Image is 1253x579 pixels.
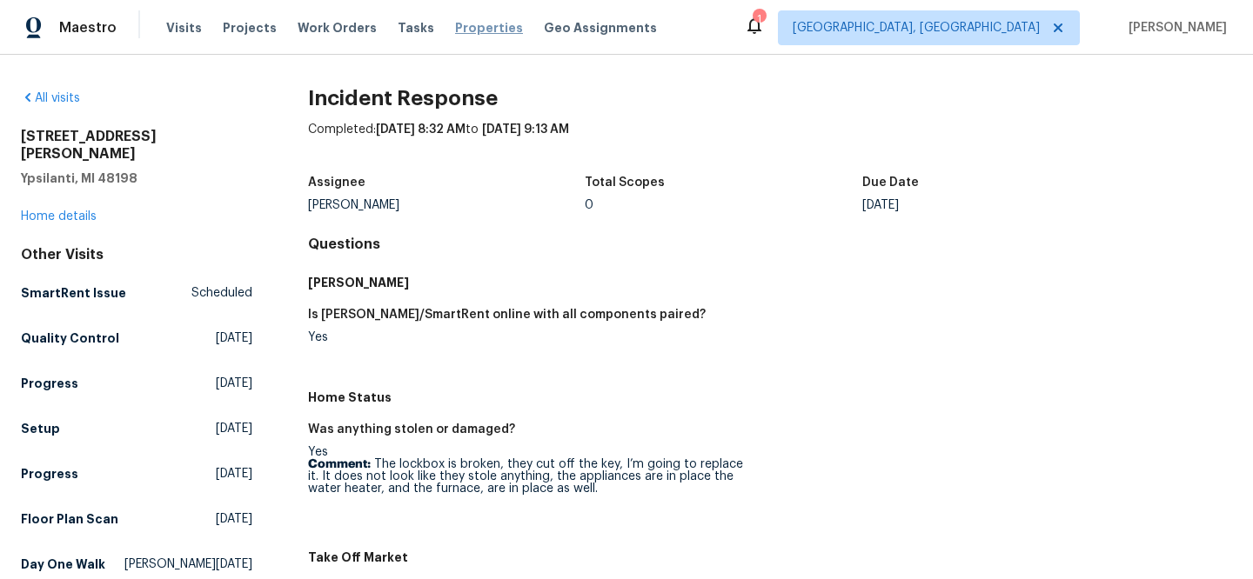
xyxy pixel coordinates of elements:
[166,19,202,37] span: Visits
[585,176,665,189] h5: Total Scopes
[1122,19,1227,37] span: [PERSON_NAME]
[308,549,1232,566] h5: Take Off Market
[482,123,569,136] span: [DATE] 9:13 AM
[308,199,586,211] div: [PERSON_NAME]
[21,556,105,573] h5: Day One Walk
[862,176,919,189] h5: Due Date
[308,446,756,495] div: Yes
[21,465,78,482] h5: Progress
[59,19,117,37] span: Maestro
[376,123,466,136] span: [DATE] 8:32 AM
[308,389,1232,406] h5: Home Status
[21,92,80,104] a: All visits
[862,199,1140,211] div: [DATE]
[21,323,252,354] a: Quality Control[DATE]
[308,236,1232,253] h4: Questions
[21,420,60,437] h5: Setup
[21,329,119,347] h5: Quality Control
[124,556,252,573] span: [PERSON_NAME][DATE]
[298,19,377,37] span: Work Orders
[308,121,1232,166] div: Completed: to
[21,284,126,302] h5: SmartRent Issue
[21,277,252,309] a: SmartRent IssueScheduled
[216,420,252,437] span: [DATE]
[223,19,277,37] span: Projects
[21,375,78,392] h5: Progress
[308,458,756,495] p: The lockbox is broken, they cut off the key, I’m going to replace it. It does not look like they ...
[308,331,756,343] div: Yes
[544,19,657,37] span: Geo Assignments
[793,19,1040,37] span: [GEOGRAPHIC_DATA], [GEOGRAPHIC_DATA]
[308,309,706,321] h5: Is [PERSON_NAME]/SmartRent online with all components paired?
[308,176,365,189] h5: Assignee
[398,22,434,34] span: Tasks
[216,329,252,347] span: [DATE]
[21,368,252,399] a: Progress[DATE]
[21,413,252,444] a: Setup[DATE]
[21,210,97,223] a: Home details
[308,274,1232,291] h5: [PERSON_NAME]
[21,458,252,489] a: Progress[DATE]
[308,90,1232,107] h2: Incident Response
[21,128,252,163] h2: [STREET_ADDRESS][PERSON_NAME]
[455,19,523,37] span: Properties
[753,10,765,28] div: 1
[21,170,252,187] h5: Ypsilanti, MI 48198
[21,510,118,528] h5: Floor Plan Scan
[308,423,515,436] h5: Was anything stolen or damaged?
[216,375,252,392] span: [DATE]
[216,465,252,482] span: [DATE]
[308,458,371,470] b: Comment:
[21,503,252,535] a: Floor Plan Scan[DATE]
[21,246,252,263] div: Other Visits
[216,510,252,528] span: [DATE]
[585,199,862,211] div: 0
[191,284,252,302] span: Scheduled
